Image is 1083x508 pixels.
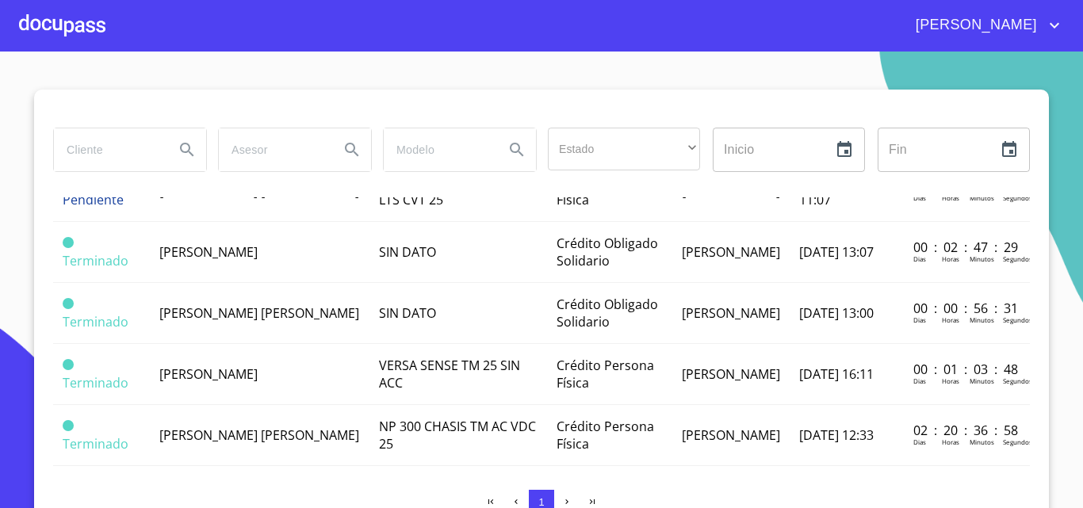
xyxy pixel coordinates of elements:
span: Crédito Persona Física [557,357,654,392]
span: [PERSON_NAME] [PERSON_NAME] [159,304,359,322]
p: 00 : 00 : 56 : 31 [913,300,1020,317]
span: Terminado [63,374,128,392]
span: NP 300 CHASIS TM AC VDC 25 [379,418,536,453]
span: [DATE] 12:33 [799,426,874,444]
p: Dias [913,254,926,263]
span: Terminado [63,313,128,330]
p: Horas [942,193,959,202]
p: Segundos [1003,376,1032,385]
span: Terminado [63,298,74,309]
span: Terminado [63,359,74,370]
div: ​ [548,128,700,170]
span: Terminado [63,237,74,248]
span: [DATE] 16:11 [799,365,874,383]
span: [PERSON_NAME] [682,304,780,322]
p: Horas [942,254,959,263]
p: Minutos [970,437,994,446]
p: Dias [913,193,926,202]
p: Minutos [970,376,994,385]
span: Pendiente [63,191,124,208]
button: Search [333,131,371,169]
span: SIN DATO [379,243,436,261]
span: [DATE] 13:00 [799,304,874,322]
span: SIN DATO [379,304,436,322]
p: 02 : 20 : 36 : 58 [913,422,1020,439]
span: [PERSON_NAME] [682,365,780,383]
p: Segundos [1003,193,1032,202]
span: 1 [538,496,544,508]
p: Minutos [970,254,994,263]
input: search [384,128,492,171]
button: Search [168,131,206,169]
span: Crédito Obligado Solidario [557,235,658,269]
p: Horas [942,376,959,385]
p: Dias [913,315,926,324]
span: Crédito Obligado Solidario [557,296,658,330]
p: Segundos [1003,254,1032,263]
button: account of current user [904,13,1064,38]
input: search [219,128,327,171]
span: [PERSON_NAME] [682,426,780,444]
p: 00 : 01 : 03 : 48 [913,361,1020,378]
span: [PERSON_NAME] [159,365,258,383]
p: Horas [942,315,959,324]
p: 00 : 02 : 47 : 29 [913,239,1020,256]
span: [PERSON_NAME] [159,243,258,261]
span: [PERSON_NAME] [682,243,780,261]
span: Terminado [63,435,128,453]
span: [DATE] 13:07 [799,243,874,261]
span: Terminado [63,252,128,269]
p: Minutos [970,315,994,324]
p: Horas [942,437,959,446]
span: Crédito Persona Física [557,418,654,453]
p: Segundos [1003,437,1032,446]
span: Terminado [63,420,74,431]
p: Segundos [1003,315,1032,324]
input: search [54,128,162,171]
button: Search [498,131,536,169]
span: [PERSON_NAME] [904,13,1045,38]
span: [PERSON_NAME] [PERSON_NAME] [159,426,359,444]
p: Minutos [970,193,994,202]
p: Dias [913,437,926,446]
p: Dias [913,376,926,385]
span: VERSA SENSE TM 25 SIN ACC [379,357,520,392]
